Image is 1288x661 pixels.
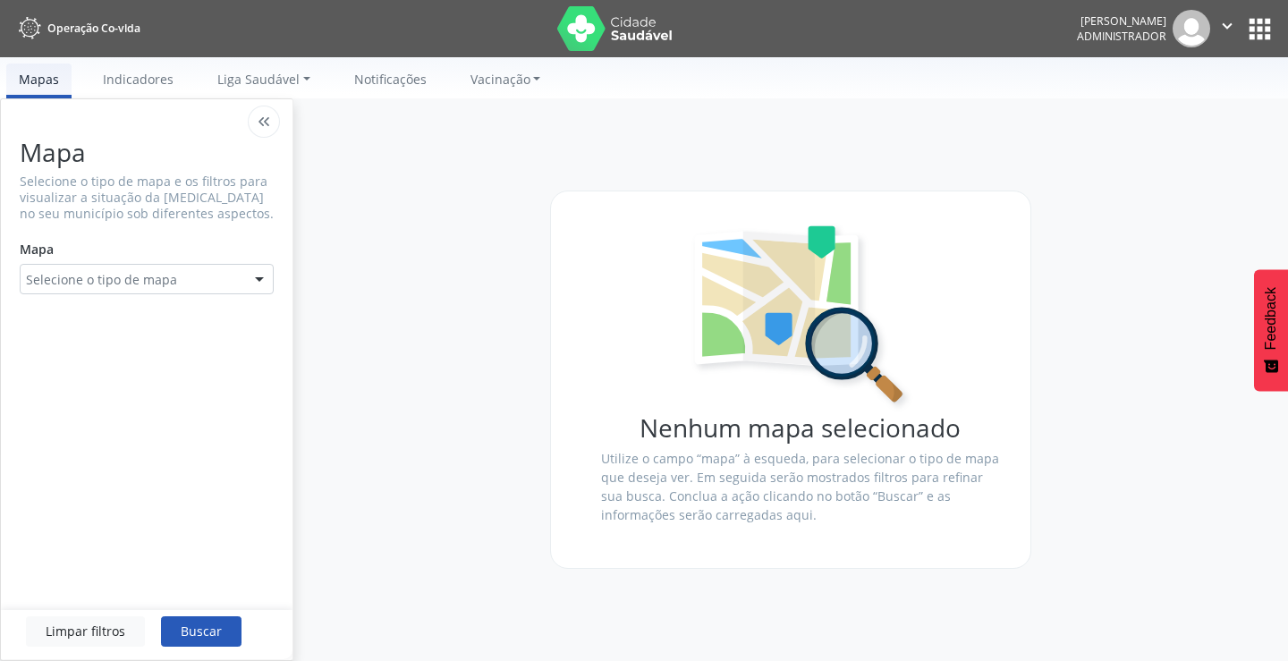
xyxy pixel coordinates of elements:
[1244,13,1275,45] button: apps
[1263,287,1279,350] span: Feedback
[20,174,274,222] p: Selecione o tipo de mapa e os filtros para visualizar a situação da [MEDICAL_DATA] no seu municíp...
[161,616,241,647] button: Buscar
[601,449,999,524] p: Utilize o campo “mapa” à esqueda, para selecionar o tipo de mapa que deseja ver. Em seguida serão...
[26,270,177,289] span: Selecione o tipo de mapa
[90,64,186,95] a: Indicadores
[26,616,145,647] button: Limpar filtros
[686,223,914,414] img: search-map.svg
[1077,29,1166,44] span: Administrador
[13,13,140,43] a: Operação Co-vida
[205,64,323,95] a: Liga Saudável
[601,413,999,443] h1: Nenhum mapa selecionado
[470,71,530,88] span: Vacinação
[20,138,274,167] h1: Mapa
[47,21,140,36] span: Operação Co-vida
[342,64,439,95] a: Notificações
[1210,10,1244,47] button: 
[1173,10,1210,47] img: img
[6,64,72,98] a: Mapas
[217,71,300,88] span: Liga Saudável
[20,234,54,265] label: Mapa
[458,64,554,95] a: Vacinação
[1077,13,1166,29] div: [PERSON_NAME]
[1217,16,1237,36] i: 
[1254,269,1288,391] button: Feedback - Mostrar pesquisa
